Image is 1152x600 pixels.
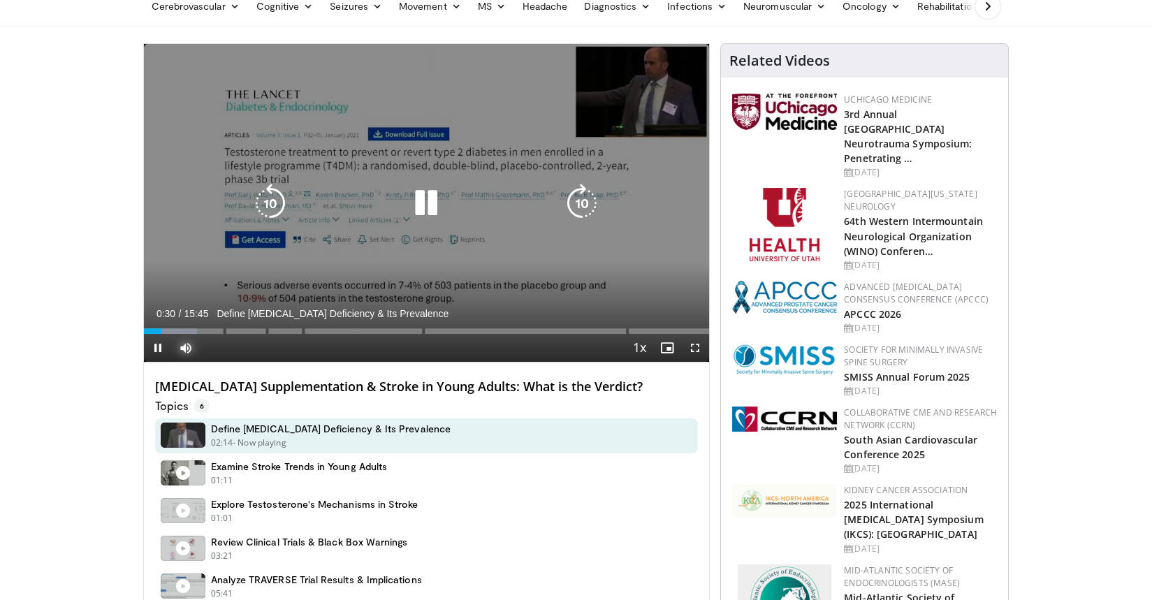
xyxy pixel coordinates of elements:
[844,462,997,475] div: [DATE]
[233,437,286,449] p: - Now playing
[179,308,182,319] span: /
[211,437,233,449] p: 02:14
[732,94,837,130] img: 5f87bdfb-7fdf-48f0-85f3-b6bcda6427bf.jpg.150x105_q85_autocrop_double_scale_upscale_version-0.2.jpg
[844,108,972,165] a: 3rd Annual [GEOGRAPHIC_DATA] Neurotrauma Symposium: Penetrating …
[844,564,960,589] a: Mid-Atlantic Society of Endocrinologists (MASE)
[844,484,968,496] a: Kidney Cancer Association
[155,379,699,395] h4: [MEDICAL_DATA] Supplementation & Stroke in Young Adults: What is the Verdict?
[156,308,175,319] span: 0:30
[211,498,418,511] h4: Explore Testosterone's Mechanisms in Stroke
[211,460,388,473] h4: Examine Stroke Trends in Young Adults
[211,587,233,600] p: 05:41
[844,543,997,555] div: [DATE]
[844,498,983,541] a: 2025 International [MEDICAL_DATA] Symposium (IKCS): [GEOGRAPHIC_DATA]
[144,44,710,363] video-js: Video Player
[844,433,977,461] a: South Asian Cardiovascular Conference 2025
[211,512,233,525] p: 01:01
[844,407,997,431] a: Collaborative CME and Research Network (CCRN)
[732,484,837,516] img: fca7e709-d275-4aeb-92d8-8ddafe93f2a6.png.150x105_q85_autocrop_double_scale_upscale_version-0.2.png
[844,259,997,272] div: [DATE]
[732,281,837,314] img: 92ba7c40-df22-45a2-8e3f-1ca017a3d5ba.png.150x105_q85_autocrop_double_scale_upscale_version-0.2.png
[750,188,819,261] img: f6362829-b0a3-407d-a044-59546adfd345.png.150x105_q85_autocrop_double_scale_upscale_version-0.2.png
[184,308,208,319] span: 15:45
[844,307,901,321] a: APCCC 2026
[211,550,233,562] p: 03:21
[155,399,210,413] p: Topics
[653,334,681,362] button: Enable picture-in-picture mode
[144,334,172,362] button: Pause
[625,334,653,362] button: Playback Rate
[844,281,989,305] a: Advanced [MEDICAL_DATA] Consensus Conference (APCCC)
[844,188,977,212] a: [GEOGRAPHIC_DATA][US_STATE] Neurology
[172,334,200,362] button: Mute
[729,52,830,69] h4: Related Videos
[681,334,709,362] button: Fullscreen
[844,322,997,335] div: [DATE]
[211,536,408,548] h4: Review Clinical Trials & Black Box Warnings
[844,94,932,105] a: UChicago Medicine
[211,573,422,586] h4: Analyze TRAVERSE Trial Results & Implications
[211,423,451,435] h4: Define [MEDICAL_DATA] Deficiency & Its Prevalence
[217,307,449,320] span: Define [MEDICAL_DATA] Deficiency & Its Prevalence
[211,474,233,487] p: 01:11
[194,399,210,413] span: 6
[844,385,997,397] div: [DATE]
[732,407,837,432] img: a04ee3ba-8487-4636-b0fb-5e8d268f3737.png.150x105_q85_autocrop_double_scale_upscale_version-0.2.png
[144,328,710,334] div: Progress Bar
[844,166,997,179] div: [DATE]
[844,214,983,257] a: 64th Western Intermountain Neurological Organization (WINO) Conferen…
[844,370,970,383] a: SMISS Annual Forum 2025
[844,344,983,368] a: Society for Minimally Invasive Spine Surgery
[732,344,837,376] img: 59788bfb-0650-4895-ace0-e0bf6b39cdae.png.150x105_q85_autocrop_double_scale_upscale_version-0.2.png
